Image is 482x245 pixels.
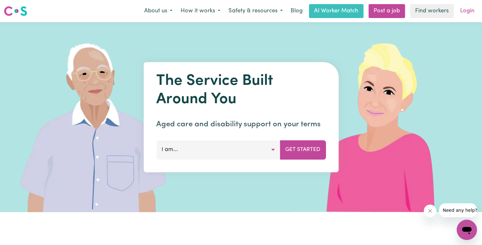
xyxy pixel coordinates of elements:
img: Careseekers logo [4,5,27,17]
iframe: Message from company [439,203,477,217]
a: Blog [287,4,306,18]
button: Get Started [280,140,326,159]
a: Login [456,4,478,18]
iframe: Button to launch messaging window [457,220,477,240]
button: How it works [177,4,224,18]
a: Find workers [410,4,454,18]
p: Aged care and disability support on your terms [156,119,326,130]
button: Safety & resources [224,4,287,18]
a: Post a job [369,4,405,18]
a: Careseekers logo [4,4,27,18]
a: AI Worker Match [309,4,363,18]
button: I am... [156,140,280,159]
h1: The Service Built Around You [156,72,326,109]
span: Need any help? [4,4,38,9]
iframe: Close message [424,204,436,217]
button: About us [140,4,177,18]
